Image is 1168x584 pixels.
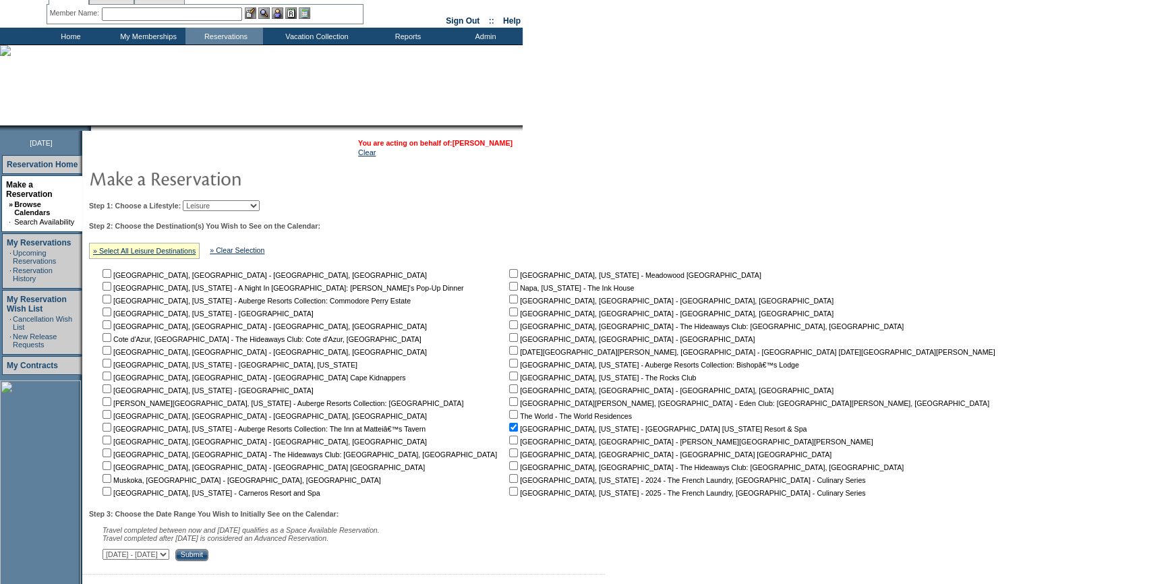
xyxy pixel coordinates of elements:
[91,125,92,131] img: blank.gif
[506,335,755,343] nobr: [GEOGRAPHIC_DATA], [GEOGRAPHIC_DATA] - [GEOGRAPHIC_DATA]
[506,412,632,420] nobr: The World - The World Residences
[100,297,411,305] nobr: [GEOGRAPHIC_DATA], [US_STATE] - Auberge Resorts Collection: Commodore Perry Estate
[103,534,328,542] nobr: Travel completed after [DATE] is considered an Advanced Reservation.
[93,247,196,255] a: » Select All Leisure Destinations
[489,16,494,26] span: ::
[9,218,13,226] td: ·
[6,180,53,199] a: Make a Reservation
[285,7,297,19] img: Reservations
[506,476,865,484] nobr: [GEOGRAPHIC_DATA], [US_STATE] - 2024 - The French Laundry, [GEOGRAPHIC_DATA] - Culinary Series
[506,463,904,471] nobr: [GEOGRAPHIC_DATA], [GEOGRAPHIC_DATA] - The Hideaways Club: [GEOGRAPHIC_DATA], [GEOGRAPHIC_DATA]
[100,438,427,446] nobr: [GEOGRAPHIC_DATA], [GEOGRAPHIC_DATA] - [GEOGRAPHIC_DATA], [GEOGRAPHIC_DATA]
[100,463,425,471] nobr: [GEOGRAPHIC_DATA], [GEOGRAPHIC_DATA] - [GEOGRAPHIC_DATA] [GEOGRAPHIC_DATA]
[272,7,283,19] img: Impersonate
[9,266,11,283] td: ·
[299,7,310,19] img: b_calculator.gif
[9,249,11,265] td: ·
[100,361,357,369] nobr: [GEOGRAPHIC_DATA], [US_STATE] - [GEOGRAPHIC_DATA], [US_STATE]
[103,526,380,534] span: Travel completed between now and [DATE] qualifies as a Space Available Reservation.
[506,297,834,305] nobr: [GEOGRAPHIC_DATA], [GEOGRAPHIC_DATA] - [GEOGRAPHIC_DATA], [GEOGRAPHIC_DATA]
[358,139,513,147] span: You are acting on behalf of:
[506,438,873,446] nobr: [GEOGRAPHIC_DATA], [GEOGRAPHIC_DATA] - [PERSON_NAME][GEOGRAPHIC_DATA][PERSON_NAME]
[30,28,108,45] td: Home
[506,386,834,395] nobr: [GEOGRAPHIC_DATA], [GEOGRAPHIC_DATA] - [GEOGRAPHIC_DATA], [GEOGRAPHIC_DATA]
[506,271,761,279] nobr: [GEOGRAPHIC_DATA], [US_STATE] - Meadowood [GEOGRAPHIC_DATA]
[368,28,445,45] td: Reports
[506,425,807,433] nobr: [GEOGRAPHIC_DATA], [US_STATE] - [GEOGRAPHIC_DATA] [US_STATE] Resort & Spa
[100,476,381,484] nobr: Muskoka, [GEOGRAPHIC_DATA] - [GEOGRAPHIC_DATA], [GEOGRAPHIC_DATA]
[100,386,314,395] nobr: [GEOGRAPHIC_DATA], [US_STATE] - [GEOGRAPHIC_DATA]
[452,139,513,147] a: [PERSON_NAME]
[100,348,427,356] nobr: [GEOGRAPHIC_DATA], [GEOGRAPHIC_DATA] - [GEOGRAPHIC_DATA], [GEOGRAPHIC_DATA]
[100,310,314,318] nobr: [GEOGRAPHIC_DATA], [US_STATE] - [GEOGRAPHIC_DATA]
[506,450,831,459] nobr: [GEOGRAPHIC_DATA], [GEOGRAPHIC_DATA] - [GEOGRAPHIC_DATA] [GEOGRAPHIC_DATA]
[9,200,13,208] b: »
[100,489,320,497] nobr: [GEOGRAPHIC_DATA], [US_STATE] - Carneros Resort and Spa
[7,238,71,247] a: My Reservations
[13,266,53,283] a: Reservation History
[100,322,427,330] nobr: [GEOGRAPHIC_DATA], [GEOGRAPHIC_DATA] - [GEOGRAPHIC_DATA], [GEOGRAPHIC_DATA]
[50,7,102,19] div: Member Name:
[7,160,78,169] a: Reservation Home
[9,315,11,331] td: ·
[100,450,497,459] nobr: [GEOGRAPHIC_DATA], [GEOGRAPHIC_DATA] - The Hideaways Club: [GEOGRAPHIC_DATA], [GEOGRAPHIC_DATA]
[9,332,11,349] td: ·
[86,125,91,131] img: promoShadowLeftCorner.gif
[506,399,989,407] nobr: [GEOGRAPHIC_DATA][PERSON_NAME], [GEOGRAPHIC_DATA] - Eden Club: [GEOGRAPHIC_DATA][PERSON_NAME], [G...
[358,148,376,156] a: Clear
[445,28,523,45] td: Admin
[185,28,263,45] td: Reservations
[100,271,427,279] nobr: [GEOGRAPHIC_DATA], [GEOGRAPHIC_DATA] - [GEOGRAPHIC_DATA], [GEOGRAPHIC_DATA]
[89,202,181,210] b: Step 1: Choose a Lifestyle:
[506,322,904,330] nobr: [GEOGRAPHIC_DATA], [GEOGRAPHIC_DATA] - The Hideaways Club: [GEOGRAPHIC_DATA], [GEOGRAPHIC_DATA]
[258,7,270,19] img: View
[175,549,208,561] input: Submit
[100,335,421,343] nobr: Cote d'Azur, [GEOGRAPHIC_DATA] - The Hideaways Club: Cote d'Azur, [GEOGRAPHIC_DATA]
[506,284,634,292] nobr: Napa, [US_STATE] - The Ink House
[245,7,256,19] img: b_edit.gif
[100,374,405,382] nobr: [GEOGRAPHIC_DATA], [GEOGRAPHIC_DATA] - [GEOGRAPHIC_DATA] Cape Kidnappers
[506,348,995,356] nobr: [DATE][GEOGRAPHIC_DATA][PERSON_NAME], [GEOGRAPHIC_DATA] - [GEOGRAPHIC_DATA] [DATE][GEOGRAPHIC_DAT...
[210,246,264,254] a: » Clear Selection
[100,412,427,420] nobr: [GEOGRAPHIC_DATA], [GEOGRAPHIC_DATA] - [GEOGRAPHIC_DATA], [GEOGRAPHIC_DATA]
[446,16,479,26] a: Sign Out
[7,361,58,370] a: My Contracts
[506,489,865,497] nobr: [GEOGRAPHIC_DATA], [US_STATE] - 2025 - The French Laundry, [GEOGRAPHIC_DATA] - Culinary Series
[503,16,521,26] a: Help
[506,374,696,382] nobr: [GEOGRAPHIC_DATA], [US_STATE] - The Rocks Club
[89,510,339,518] b: Step 3: Choose the Date Range You Wish to Initially See on the Calendar:
[506,361,799,369] nobr: [GEOGRAPHIC_DATA], [US_STATE] - Auberge Resorts Collection: Bishopâ€™s Lodge
[89,165,359,192] img: pgTtlMakeReservation.gif
[108,28,185,45] td: My Memberships
[30,139,53,147] span: [DATE]
[14,200,50,216] a: Browse Calendars
[14,218,74,226] a: Search Availability
[100,399,463,407] nobr: [PERSON_NAME][GEOGRAPHIC_DATA], [US_STATE] - Auberge Resorts Collection: [GEOGRAPHIC_DATA]
[263,28,368,45] td: Vacation Collection
[13,315,72,331] a: Cancellation Wish List
[89,222,320,230] b: Step 2: Choose the Destination(s) You Wish to See on the Calendar:
[7,295,67,314] a: My Reservation Wish List
[506,310,834,318] nobr: [GEOGRAPHIC_DATA], [GEOGRAPHIC_DATA] - [GEOGRAPHIC_DATA], [GEOGRAPHIC_DATA]
[100,284,464,292] nobr: [GEOGRAPHIC_DATA], [US_STATE] - A Night In [GEOGRAPHIC_DATA]: [PERSON_NAME]'s Pop-Up Dinner
[13,249,56,265] a: Upcoming Reservations
[100,425,426,433] nobr: [GEOGRAPHIC_DATA], [US_STATE] - Auberge Resorts Collection: The Inn at Matteiâ€™s Tavern
[13,332,57,349] a: New Release Requests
